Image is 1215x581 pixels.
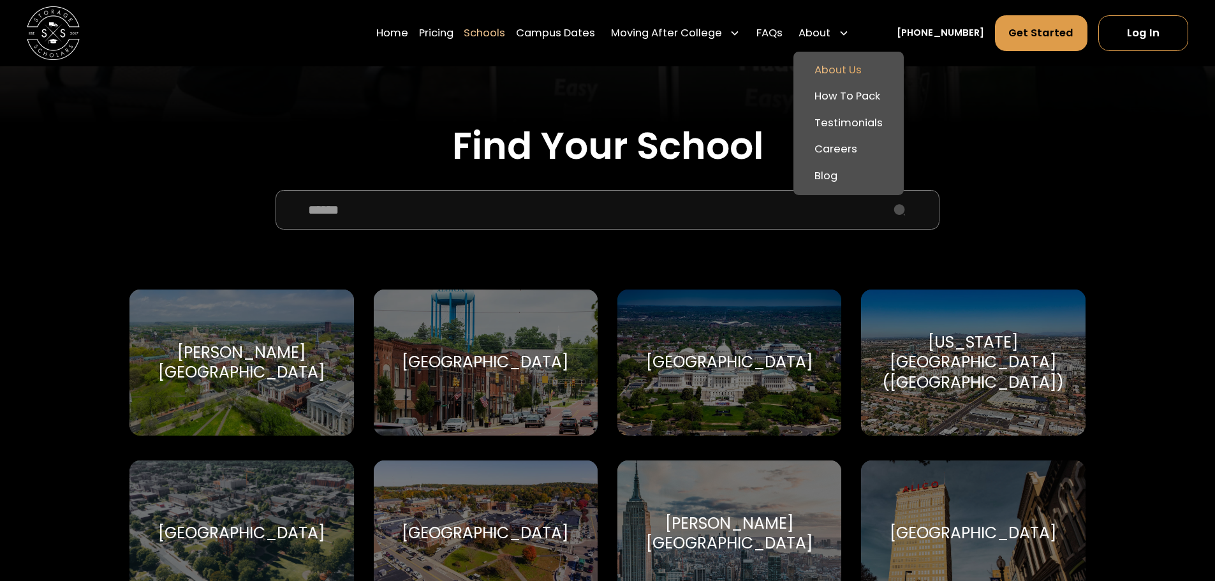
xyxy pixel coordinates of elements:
a: About Us [799,57,899,84]
a: Go to selected school [129,290,353,436]
div: [PERSON_NAME][GEOGRAPHIC_DATA] [633,513,825,553]
a: Schools [464,15,505,52]
a: Careers [799,136,899,163]
a: Go to selected school [374,290,598,436]
a: Get Started [995,15,1088,51]
a: [PHONE_NUMBER] [897,26,984,40]
a: How To Pack [799,84,899,110]
a: Campus Dates [516,15,595,52]
a: Go to selected school [617,290,841,436]
div: [GEOGRAPHIC_DATA] [158,523,325,543]
div: Moving After College [606,15,746,52]
a: Home [376,15,408,52]
div: Moving After College [611,26,722,41]
a: Blog [799,163,899,190]
h2: Find Your School [129,124,1085,168]
div: [GEOGRAPHIC_DATA] [646,352,813,372]
a: home [27,6,80,59]
img: Storage Scholars main logo [27,6,80,59]
a: FAQs [756,15,783,52]
div: [GEOGRAPHIC_DATA] [402,352,569,372]
a: Log In [1098,15,1188,51]
div: About [799,26,830,41]
div: [GEOGRAPHIC_DATA] [890,523,1057,543]
a: Go to selected school [861,290,1085,436]
div: [PERSON_NAME][GEOGRAPHIC_DATA] [145,342,337,382]
nav: About [793,52,904,195]
div: [US_STATE][GEOGRAPHIC_DATA] ([GEOGRAPHIC_DATA]) [877,332,1069,392]
a: Pricing [419,15,453,52]
div: [GEOGRAPHIC_DATA] [402,523,569,543]
div: About [793,15,855,52]
a: Testimonials [799,110,899,137]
